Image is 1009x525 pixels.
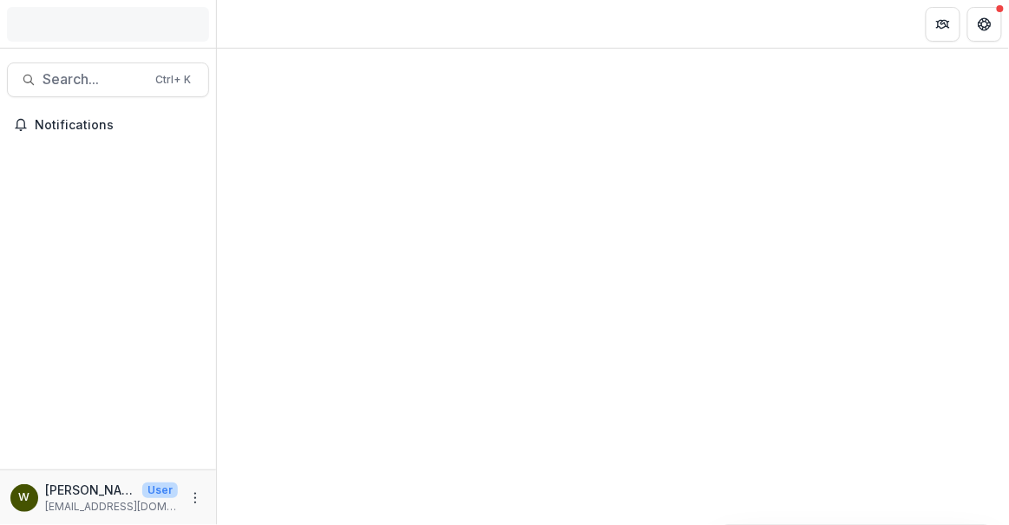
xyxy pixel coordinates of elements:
nav: breadcrumb [224,11,298,36]
button: Partners [926,7,960,42]
button: Get Help [967,7,1002,42]
button: Notifications [7,111,209,139]
button: More [185,488,206,509]
span: Notifications [35,118,202,133]
p: [PERSON_NAME] [45,481,135,499]
p: User [142,482,178,498]
span: Search... [43,71,145,88]
p: [EMAIL_ADDRESS][DOMAIN_NAME] [45,499,178,515]
button: Search... [7,62,209,97]
div: Ctrl + K [152,70,194,89]
div: Wes [19,492,30,503]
